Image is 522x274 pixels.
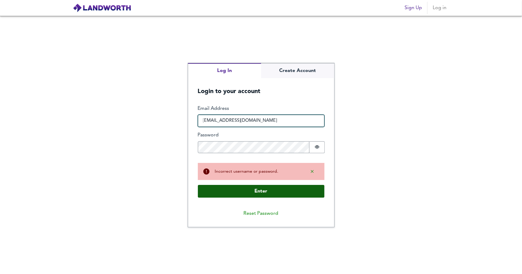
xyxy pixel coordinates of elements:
[73,3,131,13] img: logo
[198,185,324,198] button: Enter
[430,2,450,14] button: Log in
[305,167,320,176] button: Dismiss alert
[432,4,447,12] span: Log in
[188,78,334,96] h5: Login to your account
[198,132,324,139] label: Password
[261,63,334,78] button: Create Account
[405,4,422,12] span: Sign Up
[198,115,324,127] input: e.g. joe@bloggs.com
[402,2,425,14] button: Sign Up
[198,105,324,112] label: Email Address
[188,63,261,78] button: Log In
[309,141,325,153] button: Show password
[215,168,300,175] div: Incorrect username or password.
[239,207,283,220] button: Reset Password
